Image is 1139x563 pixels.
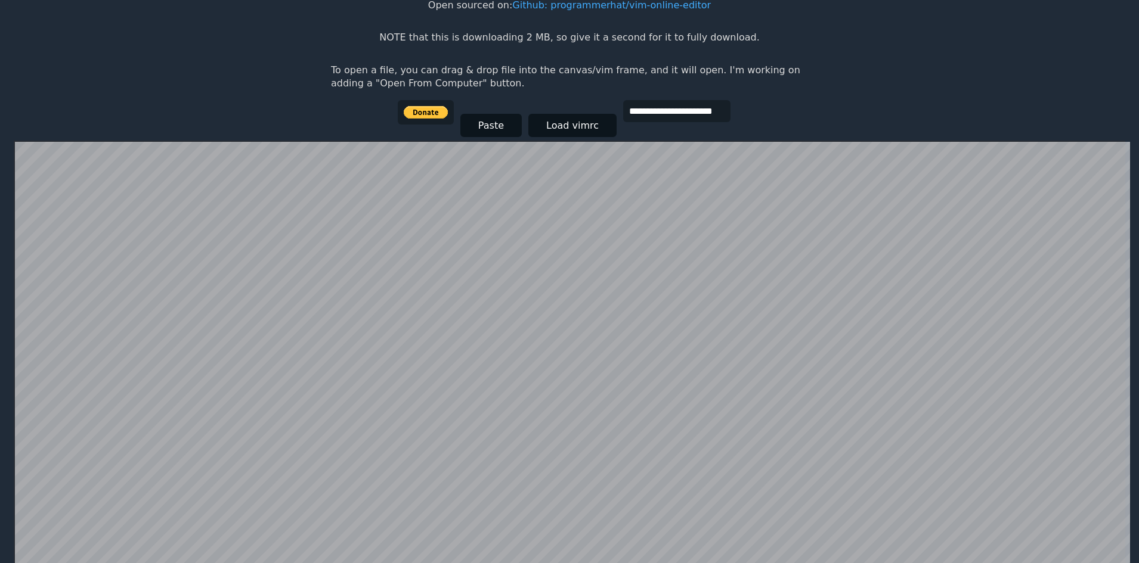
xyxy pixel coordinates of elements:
[379,31,759,44] p: NOTE that this is downloading 2 MB, so give it a second for it to fully download.
[460,114,522,137] button: Paste
[528,114,617,137] button: Load vimrc
[331,64,808,91] p: To open a file, you can drag & drop file into the canvas/vim frame, and it will open. I'm working...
